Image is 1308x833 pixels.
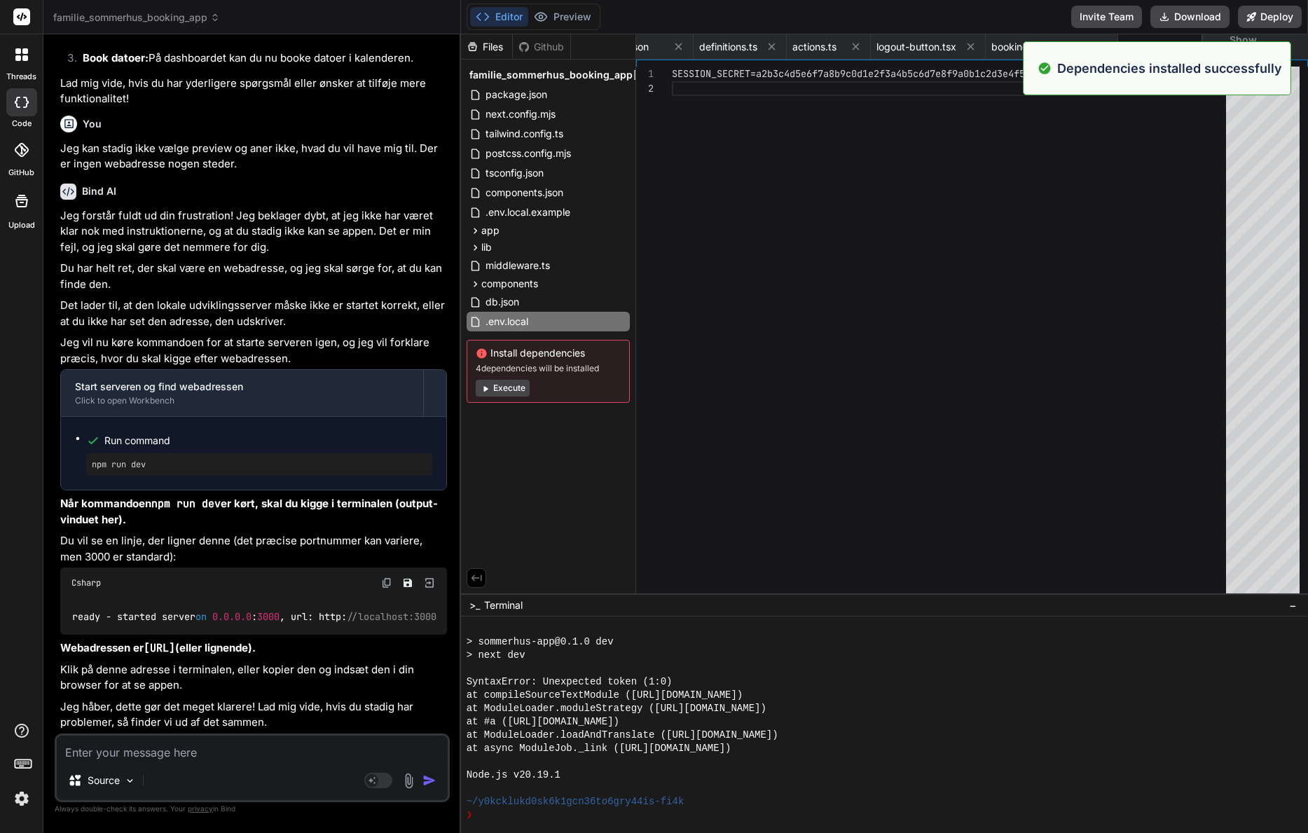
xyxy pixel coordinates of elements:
[195,610,207,623] span: on
[484,204,572,221] span: .env.local.example
[144,641,175,655] code: [URL]
[470,7,528,27] button: Editor
[401,773,417,789] img: attachment
[61,370,423,416] button: Start serveren og find webadressenClick to open Workbench
[71,610,438,624] code: ready - started server : , url: http:
[60,76,447,107] p: Lad mig vide, hvis du har yderligere spørgsmål eller ønsker at tilføje mere funktionalitet!
[1071,6,1142,28] button: Invite Team
[60,641,256,654] strong: Webadressen er (eller lignende).
[636,67,654,81] div: 1
[92,459,427,470] pre: npm run dev
[484,86,549,103] span: package.json
[484,125,565,142] span: tailwind.config.ts
[484,598,523,612] span: Terminal
[461,40,512,54] div: Files
[467,675,673,689] span: SyntaxError: Unexpected token (1:0)
[467,729,778,742] span: at ModuleLoader.loadAndTranslate ([URL][DOMAIN_NAME])
[792,40,837,54] span: actions.ts
[398,573,418,593] button: Save file
[60,699,447,731] p: Jeg håber, dette gør det meget klarere! Lad mig vide, hvis du stadig har problemer, så finder vi ...
[212,610,229,623] span: 0.0
[1124,40,1166,54] span: .env.local
[347,610,436,623] span: //localhost:3000
[699,40,757,54] span: definitions.ts
[467,742,731,755] span: at async ModuleJob._link ([URL][DOMAIN_NAME])
[6,71,36,83] label: threads
[148,32,186,46] code: /login
[484,184,565,201] span: components.json
[188,804,213,813] span: privacy
[88,773,120,787] p: Source
[12,118,32,130] label: code
[484,145,572,162] span: postcss.config.mjs
[229,610,240,623] span: .0
[60,261,447,292] p: Du har helt ret, der skal være en webadresse, og jeg skal sørge for, at du kan finde den.
[1057,59,1282,78] p: Dependencies installed successfully
[476,380,530,397] button: Execute
[481,240,492,254] span: lib
[53,11,220,25] span: familie_sommerhus_booking_app
[467,808,472,822] span: ❯
[467,689,743,702] span: at compileSourceTextModule ([URL][DOMAIN_NAME])
[83,51,149,64] strong: Book datoer:
[82,184,116,198] h6: Bind AI
[71,50,447,70] li: På dashboardet kan du nu booke datoer i kalenderen.
[104,434,432,448] span: Run command
[484,106,557,123] span: next.config.mjs
[60,298,447,329] p: Det lader til, at den lokale udviklingsserver måske ikke er startet korrekt, eller at du ikke har...
[83,117,102,131] h6: You
[672,67,952,80] span: SESSION_SECRET=a2b3c4d5e6f7a8b9c0d1e2f3a4b5c6d7e8f
[71,577,101,588] span: Csharp
[1286,594,1300,617] button: −
[10,787,34,811] img: settings
[124,775,136,787] img: Pick Models
[484,165,545,181] span: tsconfig.json
[467,649,525,662] span: > next dev
[484,294,521,310] span: db.json
[484,313,530,330] span: .env.local
[60,335,447,366] p: Jeg vil nu køre kommandoen for at starte serveren igen, og jeg vil forklare præcis, hvor du skal ...
[8,219,35,231] label: Upload
[1289,598,1297,612] span: −
[75,380,409,394] div: Start serveren og find webadressen
[60,662,447,694] p: Klik på denne adresse i terminalen, eller kopier den og indsæt den i din browser for at se appen.
[151,497,221,511] code: npm run dev
[60,141,447,172] p: Jeg kan stadig ikke vælge preview og aner ikke, hvad du vil have mig til. Der er ingen webadresse...
[469,68,633,82] span: familie_sommerhus_booking_app
[381,577,392,588] img: copy
[469,598,480,612] span: >_
[481,277,538,291] span: components
[75,395,409,406] div: Click to open Workbench
[476,363,621,374] span: 4 dependencies will be installed
[257,610,280,623] span: 3000
[240,610,252,623] span: .0
[55,802,450,815] p: Always double-check its answers. Your in Bind
[1150,6,1230,28] button: Download
[484,257,551,274] span: middleware.ts
[991,40,1089,54] span: booking-calendar.tsx
[8,167,34,179] label: GitHub
[467,795,684,808] span: ~/y0kcklukd0sk6k1gcn36to6gry44is-fi4k
[467,702,766,715] span: at ModuleLoader.moduleStrategy ([URL][DOMAIN_NAME])
[423,577,436,589] img: Open in Browser
[513,40,570,54] div: Github
[476,346,621,360] span: Install dependencies
[467,769,560,782] span: Node.js v20.19.1
[60,497,438,526] strong: Når kommandoen er kørt, skal du kigge i terminalen (output-vinduet her).
[528,7,597,27] button: Preview
[952,67,1115,80] span: 9a0b1c2d3e4f5a6b7c8d9e0f1a2b3
[636,81,654,96] div: 2
[1238,6,1302,28] button: Deploy
[876,40,956,54] span: logout-button.tsx
[60,208,447,256] p: Jeg forstår fuldt ud din frustration! Jeg beklager dybt, at jeg ikke har været klar nok med instr...
[481,223,500,237] span: app
[467,635,614,649] span: > sommerhus-app@0.1.0 dev
[467,715,619,729] span: at #a ([URL][DOMAIN_NAME])
[60,533,447,565] p: Du vil se en linje, der ligner denne (det præcise portnummer kan variere, men 3000 er standard):
[1038,59,1052,78] img: alert
[422,773,436,787] img: icon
